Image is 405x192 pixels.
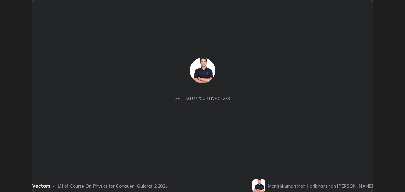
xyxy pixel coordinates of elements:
[58,182,168,189] div: L11 of Course On Physics for Conquer -Gujarati 2 2026
[268,182,373,189] div: Manishkumarsingh Haribhansingh [PERSON_NAME]
[32,182,50,189] div: Vectors
[190,58,215,83] img: b9b8c977c0ad43fea1605c3bc145410e.jpg
[252,179,265,192] img: b9b8c977c0ad43fea1605c3bc145410e.jpg
[53,182,55,189] div: •
[175,96,230,101] div: Setting up your live class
